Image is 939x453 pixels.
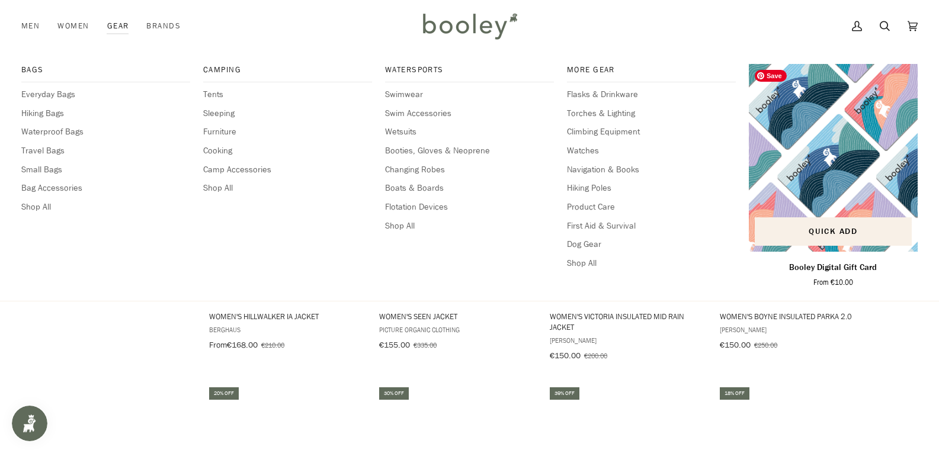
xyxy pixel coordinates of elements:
a: Boats & Boards [385,182,554,195]
a: Shop All [203,182,372,195]
a: Hiking Bags [21,107,190,120]
div: 18% off [720,387,749,400]
a: Watersports [385,64,554,82]
a: Travel Bags [21,144,190,158]
a: Climbing Equipment [567,126,736,139]
span: [PERSON_NAME] [550,335,703,345]
span: Quick add [809,225,857,237]
span: From [209,339,227,351]
a: Flotation Devices [385,201,554,214]
span: Watersports [385,64,554,76]
span: Swimwear [385,88,554,101]
a: Sleeping [203,107,372,120]
span: Men [21,20,40,32]
a: Wetsuits [385,126,554,139]
a: Shop All [385,220,554,233]
a: Watches [567,144,736,158]
iframe: Button to open loyalty program pop-up [12,406,47,441]
span: Save [755,70,787,82]
span: €168.00 [227,339,258,351]
span: Picture Organic Clothing [379,325,533,335]
span: Women's Victoria Insulated Mid Rain Jacket [550,311,703,332]
a: Bags [21,64,190,82]
span: Brands [146,20,181,32]
span: Bags [21,64,190,76]
div: 20% off [209,387,239,400]
product-grid-item-variant: €10.00 [749,64,918,252]
span: Women's Boyne Insulated Parka 2.0 [720,311,873,322]
div: 30% off [379,387,409,400]
a: Camping [203,64,372,82]
span: Changing Robes [385,163,554,176]
a: Cooking [203,144,372,158]
span: €155.00 [379,339,410,351]
a: Navigation & Books [567,163,736,176]
span: €200.00 [584,351,607,361]
product-grid-item: Booley Digital Gift Card [749,64,918,287]
a: Booley Digital Gift Card [749,64,918,252]
a: Waterproof Bags [21,126,190,139]
button: Quick add [755,217,912,246]
span: Women's Seen Jacket [379,311,533,322]
span: €150.00 [550,350,581,361]
span: €150.00 [720,339,751,351]
span: [PERSON_NAME] [720,325,873,335]
img: Booley [418,9,521,43]
a: Small Bags [21,163,190,176]
a: Product Care [567,201,736,214]
span: €250.00 [754,340,777,350]
a: Everyday Bags [21,88,190,101]
a: Swim Accessories [385,107,554,120]
a: First Aid & Survival [567,220,736,233]
a: Shop All [567,257,736,270]
span: €335.00 [414,340,437,350]
p: Booley Digital Gift Card [789,261,877,274]
a: Booley Digital Gift Card [749,256,918,288]
a: Dog Gear [567,238,736,251]
div: 39% off [550,387,579,400]
a: Booties, Gloves & Neoprene [385,144,554,158]
a: Tents [203,88,372,101]
a: More Gear [567,64,736,82]
a: Flasks & Drinkware [567,88,736,101]
span: Camping [203,64,372,76]
a: Bag Accessories [21,182,190,195]
span: From €10.00 [813,277,853,288]
span: Berghaus [209,325,363,335]
span: Women [57,20,89,32]
a: Shop All [21,201,190,214]
a: Furniture [203,126,372,139]
a: Torches & Lighting [567,107,736,120]
span: €210.00 [261,340,284,350]
a: Camp Accessories [203,163,372,176]
a: Hiking Poles [567,182,736,195]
